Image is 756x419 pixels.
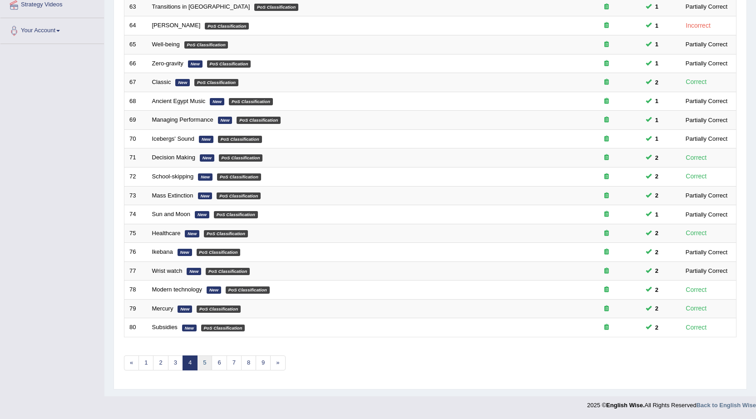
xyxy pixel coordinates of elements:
em: PoS Classification [218,136,262,143]
div: Partially Correct [682,191,731,200]
a: Modern technology [152,286,203,293]
div: Partially Correct [682,59,731,68]
td: 77 [124,261,147,281]
a: 7 [227,355,242,370]
span: You can still take this question [652,172,662,181]
td: 66 [124,54,147,73]
em: New [178,306,192,313]
em: New [207,286,221,294]
div: Correct [682,303,711,314]
div: Partially Correct [682,2,731,11]
em: New [175,79,190,86]
span: You can still take this question [652,228,662,238]
a: 1 [138,355,153,370]
td: 74 [124,205,147,224]
a: Mass Extinction [152,192,193,199]
td: 75 [124,224,147,243]
em: PoS Classification [229,98,273,105]
em: PoS Classification [204,230,248,237]
span: You can still take this question [652,191,662,200]
a: Decision Making [152,154,195,161]
a: Healthcare [152,230,181,237]
a: Icebergs' Sound [152,135,195,142]
a: Your Account [0,18,104,41]
a: Transitions in [GEOGRAPHIC_DATA] [152,3,250,10]
em: New [195,211,209,218]
em: PoS Classification [206,268,250,275]
a: Managing Performance [152,116,213,123]
span: You can still take this question [652,115,662,125]
em: New [187,268,201,275]
em: PoS Classification [205,23,249,30]
div: Exam occurring question [578,267,636,276]
em: New [188,60,203,68]
a: Well-being [152,41,180,48]
div: Correct [682,285,711,295]
a: 6 [212,355,227,370]
a: Subsidies [152,324,178,330]
span: You can still take this question [652,59,662,68]
div: Partially Correct [682,210,731,219]
a: » [270,355,285,370]
em: New [182,325,197,332]
span: You can still take this question [652,21,662,30]
em: PoS Classification [184,41,228,49]
div: Exam occurring question [578,78,636,87]
a: Wrist watch [152,267,183,274]
td: 70 [124,129,147,148]
td: 76 [124,243,147,262]
span: You can still take this question [652,285,662,295]
td: 67 [124,73,147,92]
a: School-skipping [152,173,194,180]
a: 5 [197,355,212,370]
div: Partially Correct [682,96,731,106]
span: You can still take this question [652,2,662,11]
div: Partially Correct [682,266,731,276]
div: Partially Correct [682,115,731,125]
em: PoS Classification [237,117,281,124]
div: Exam occurring question [578,40,636,49]
a: Back to English Wise [697,402,756,409]
em: PoS Classification [197,306,241,313]
div: Exam occurring question [578,229,636,238]
td: 64 [124,16,147,35]
td: 73 [124,186,147,205]
em: PoS Classification [207,60,251,68]
span: You can still take this question [652,304,662,313]
em: New [210,98,224,105]
div: Exam occurring question [578,59,636,68]
a: Classic [152,79,171,85]
em: PoS Classification [217,173,261,181]
div: Exam occurring question [578,192,636,200]
a: Ancient Egypt Music [152,98,206,104]
div: 2025 © All Rights Reserved [587,396,756,409]
div: Exam occurring question [578,21,636,30]
a: Zero-gravity [152,60,183,67]
div: Exam occurring question [578,248,636,256]
div: Correct [682,171,711,182]
em: PoS Classification [219,154,263,162]
a: Ikebana [152,248,173,255]
td: 72 [124,167,147,186]
a: 4 [183,355,198,370]
span: You can still take this question [652,96,662,106]
span: You can still take this question [652,323,662,332]
div: Exam occurring question [578,286,636,294]
div: Exam occurring question [578,135,636,143]
a: Sun and Moon [152,211,191,217]
div: Incorrect [682,20,714,31]
em: New [198,192,212,200]
em: PoS Classification [217,192,261,200]
a: 3 [168,355,183,370]
div: Correct [682,77,711,87]
div: Exam occurring question [578,97,636,106]
span: You can still take this question [652,247,662,257]
span: You can still take this question [652,153,662,163]
em: New [185,230,199,237]
em: New [198,173,212,181]
td: 65 [124,35,147,54]
div: Exam occurring question [578,323,636,332]
td: 71 [124,148,147,168]
td: 68 [124,92,147,111]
